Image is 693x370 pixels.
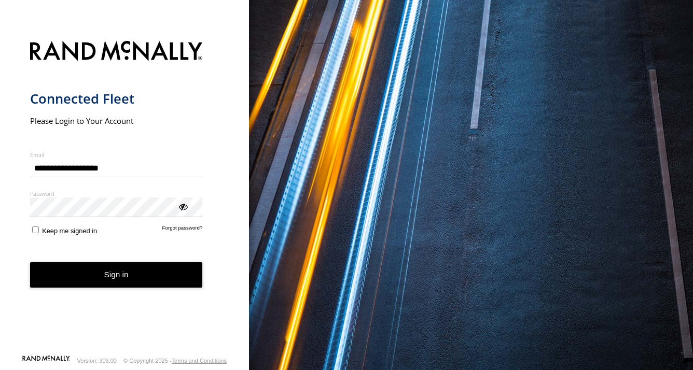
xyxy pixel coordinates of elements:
span: Keep me signed in [42,227,97,235]
input: Keep me signed in [32,226,39,233]
img: Rand McNally [30,39,203,65]
h2: Please Login to Your Account [30,116,203,126]
label: Email [30,151,203,159]
label: Password [30,190,203,197]
div: © Copyright 2025 - [123,358,227,364]
div: ViewPassword [177,201,188,211]
a: Forgot password? [162,225,203,235]
h1: Connected Fleet [30,90,203,107]
form: main [30,35,219,354]
button: Sign in [30,262,203,288]
a: Terms and Conditions [172,358,227,364]
a: Visit our Website [22,355,70,366]
div: Version: 306.00 [77,358,117,364]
